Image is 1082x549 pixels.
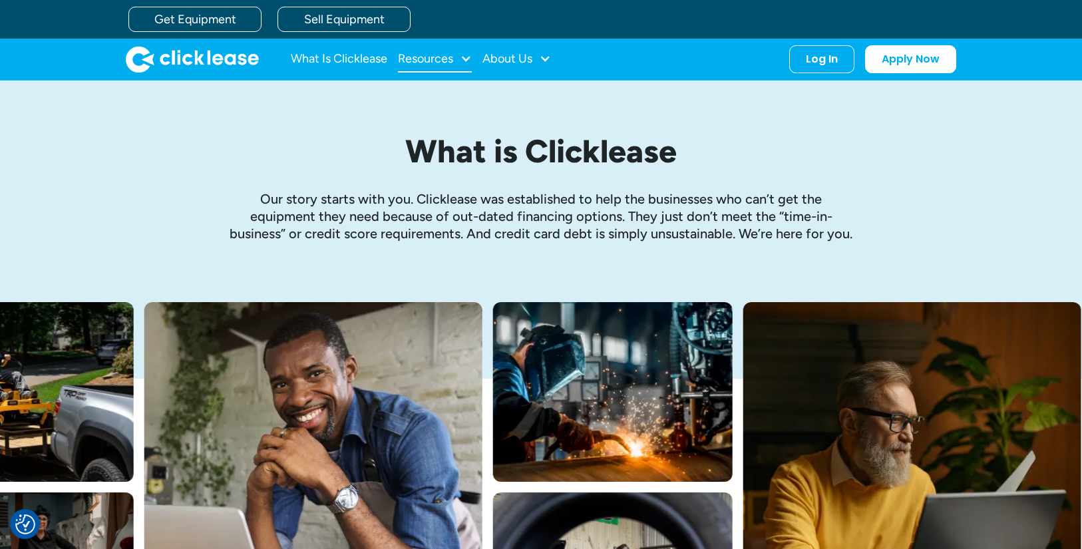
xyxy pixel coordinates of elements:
[128,7,262,32] a: Get Equipment
[493,302,733,482] img: A welder in a large mask working on a large pipe
[482,46,551,73] div: About Us
[291,46,387,73] a: What Is Clicklease
[126,46,259,73] a: home
[806,53,838,66] div: Log In
[228,190,854,242] p: Our story starts with you. Clicklease was established to help the businesses who can’t get the eq...
[277,7,411,32] a: Sell Equipment
[398,46,472,73] div: Resources
[865,45,956,73] a: Apply Now
[15,514,35,534] button: Consent Preferences
[126,46,259,73] img: Clicklease logo
[228,134,854,169] h1: What is Clicklease
[15,514,35,534] img: Revisit consent button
